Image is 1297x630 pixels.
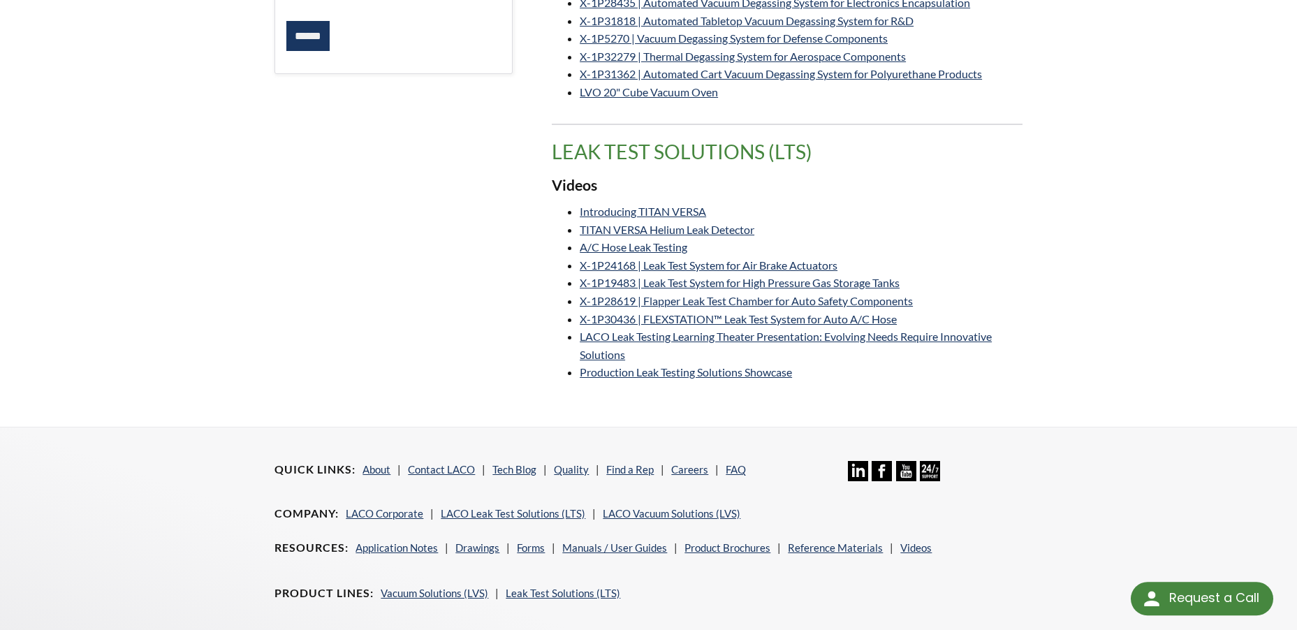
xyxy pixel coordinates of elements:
[580,205,706,218] a: Introducing TITAN VERSA
[580,50,906,63] a: X-1P32279 | Thermal Degassing System for Aerospace Components
[492,463,536,476] a: Tech Blog
[381,587,488,599] a: Vacuum Solutions (LVS)
[580,14,914,27] a: X-1P31818 | Automated Tabletop Vacuum Degassing System for R&D
[580,312,897,325] a: X-1P30436 | FLEXSTATION™ Leak Test System for Auto A/C Hose
[920,461,940,481] img: 24/7 Support Icon
[552,140,812,163] span: translation missing: en.product_groups.Leak Test Solutions (LTS)
[408,463,475,476] a: Contact LACO
[580,330,992,361] a: LACO Leak Testing Learning Theater Presentation: Evolving Needs Require Innovative Solutions
[684,541,770,554] a: Product Brochures
[900,541,932,554] a: Videos
[517,541,545,554] a: Forms
[580,31,888,45] a: X-1P5270 | Vacuum Degassing System for Defense Components
[554,463,589,476] a: Quality
[580,365,792,379] a: Production Leak Testing Solutions Showcase
[606,463,654,476] a: Find a Rep
[274,506,339,521] h4: Company
[580,85,718,98] a: LVO 20" Cube Vacuum Oven
[580,240,687,254] a: A/C Hose Leak Testing
[1131,582,1273,615] div: Request a Call
[1169,582,1259,614] div: Request a Call
[603,507,740,520] a: LACO Vacuum Solutions (LVS)
[788,541,883,554] a: Reference Materials
[274,541,349,555] h4: Resources
[274,462,356,477] h4: Quick Links
[1141,587,1163,610] img: round button
[562,541,667,554] a: Manuals / User Guides
[455,541,499,554] a: Drawings
[346,507,423,520] a: LACO Corporate
[580,258,837,272] a: X-1P24168 | Leak Test System for Air Brake Actuators
[274,586,374,601] h4: Product Lines
[726,463,746,476] a: FAQ
[920,471,940,483] a: 24/7 Support
[552,176,1023,196] h3: Videos
[580,294,913,307] a: X-1P28619 | Flapper Leak Test Chamber for Auto Safety Components
[580,67,982,80] a: X-1P31362 | Automated Cart Vacuum Degassing System for Polyurethane Products
[362,463,390,476] a: About
[506,587,620,599] a: Leak Test Solutions (LTS)
[671,463,708,476] a: Careers
[580,223,754,236] a: TITAN VERSA Helium Leak Detector
[441,507,585,520] a: LACO Leak Test Solutions (LTS)
[356,541,438,554] a: Application Notes
[580,276,900,289] a: X-1P19483 | Leak Test System for High Pressure Gas Storage Tanks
